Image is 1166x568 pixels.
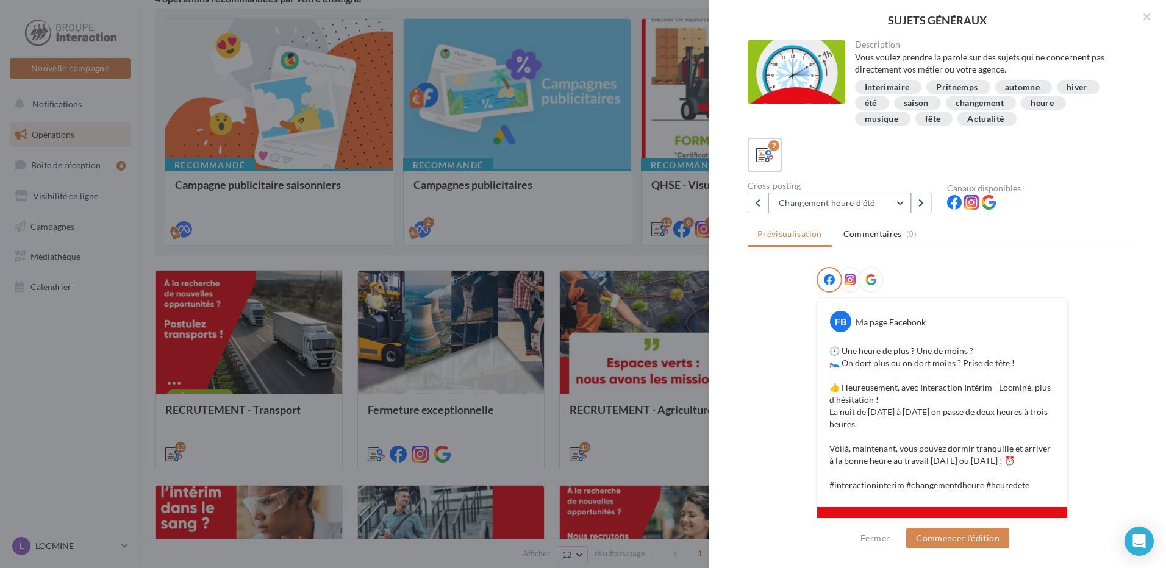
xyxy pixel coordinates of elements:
div: Open Intercom Messenger [1125,527,1154,556]
div: hiver [1067,83,1087,92]
span: Commentaires [843,228,902,240]
div: 7 [768,140,779,151]
p: 🕐 Une heure de plus ? Une de moins ? 🛌 On dort plus ou on dort moins ? Prise de tête ! 👍 Heureuse... [829,345,1055,491]
button: Fermer [856,531,895,545]
div: SUJETS GÉNÉRAUX [728,15,1146,26]
div: Ma page Facebook [856,316,926,328]
div: musique [865,115,898,124]
div: Description [855,40,1128,49]
div: Pritnemps [936,83,978,92]
div: changement [956,99,1004,108]
span: (0) [906,229,917,239]
div: Cross-posting [748,182,937,190]
div: Actualité [967,115,1004,124]
div: saison [904,99,929,108]
div: Vous voulez prendre la parole sur des sujets qui ne concernent pas directement vos métier ou votr... [855,51,1128,76]
div: Canaux disponibles [947,184,1137,193]
button: Commencer l'édition [906,528,1009,548]
div: automne [1005,83,1040,92]
button: Changement heure d'été [768,193,911,213]
div: Interimaire [865,83,910,92]
div: été [865,99,877,108]
div: heure [1031,99,1054,108]
div: FB [830,311,851,332]
div: fête [925,115,940,124]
